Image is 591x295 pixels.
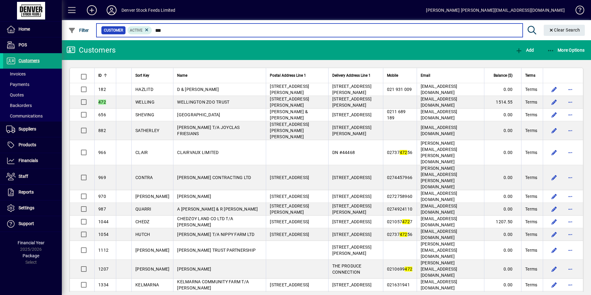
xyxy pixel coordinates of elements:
button: More options [565,97,575,107]
span: Terms [525,112,537,118]
span: ID [98,72,102,79]
span: [STREET_ADDRESS] [332,112,372,117]
span: [STREET_ADDRESS] [270,282,309,287]
span: 1112 [98,248,108,253]
span: Reports [19,190,34,195]
em: 472 [405,267,412,271]
span: [STREET_ADDRESS][PERSON_NAME] [332,125,372,136]
a: Knowledge Base [571,1,583,21]
span: WELLING [135,100,155,105]
span: [STREET_ADDRESS] [332,282,372,287]
span: Delivery Address Line 1 [332,72,371,79]
button: Profile [102,5,121,16]
a: Products [3,137,62,153]
span: [PERSON_NAME][EMAIL_ADDRESS][PERSON_NAME][DOMAIN_NAME] [421,141,457,164]
button: Edit [549,229,559,239]
span: [STREET_ADDRESS] [270,219,309,224]
span: 0274924110 [387,207,413,212]
span: [EMAIL_ADDRESS][DOMAIN_NAME] [421,216,457,227]
span: Backorders [6,103,32,108]
span: [PERSON_NAME] [135,248,169,253]
a: Home [3,22,62,37]
span: Products [19,142,36,147]
span: 0210699 [387,267,413,271]
span: [EMAIL_ADDRESS][DOMAIN_NAME] [421,84,457,95]
span: 987 [98,207,106,212]
span: [GEOGRAPHIC_DATA] [177,112,220,117]
button: Edit [549,147,559,157]
span: CHEDZ [135,219,149,224]
span: 02737 56 [387,232,413,237]
span: D & [PERSON_NAME] [177,87,219,92]
span: Customers [19,58,40,63]
button: More options [565,245,575,255]
a: Backorders [3,100,62,111]
mat-chip: Activation Status: Active [127,26,152,34]
button: More options [565,84,575,94]
span: Terms [525,282,537,288]
span: 969 [98,175,106,180]
span: CHEDZOY LAND CO LTD T/A [PERSON_NAME] [177,216,233,227]
span: [PERSON_NAME] CONTRACTING LTD [177,175,251,180]
span: DN #44468 [332,150,355,155]
span: [PERSON_NAME] [177,267,211,271]
span: Home [19,27,30,32]
div: Balance ($) [488,72,518,79]
button: Edit [549,245,559,255]
span: 021057 7 [387,219,413,224]
span: [PERSON_NAME] T/A NIPPY FARM LTD [177,232,254,237]
span: Terms [525,72,535,79]
div: ID [98,72,112,79]
span: CONTRA [135,175,153,180]
button: Edit [549,264,559,274]
span: 1334 [98,282,108,287]
span: [STREET_ADDRESS][PERSON_NAME] [332,203,372,215]
button: Add [82,5,102,16]
button: Edit [549,204,559,214]
button: Edit [549,110,559,120]
a: Reports [3,185,62,200]
span: 182 [98,87,106,92]
span: 02737 56 [387,150,413,155]
button: Add [514,45,535,56]
span: CLAIRVAUX LIMITED [177,150,219,155]
span: THE PRODUCE CONNECTION [332,263,362,275]
span: [STREET_ADDRESS][PERSON_NAME] [332,245,372,256]
span: [PERSON_NAME] T/A JOYCLAS FRIESIANS [177,125,240,136]
a: POS [3,37,62,53]
span: KELMARNA COMMUNITY FARM T/A [PERSON_NAME] [177,279,249,290]
span: [EMAIL_ADDRESS][DOMAIN_NAME] [421,191,457,202]
span: SHEVING [135,112,154,117]
span: [STREET_ADDRESS][PERSON_NAME] [270,203,309,215]
span: Sort Key [135,72,149,79]
td: 0.00 [484,140,521,165]
button: Clear [544,25,585,36]
span: [STREET_ADDRESS][PERSON_NAME] [332,84,372,95]
span: [PERSON_NAME] [135,267,169,271]
button: Edit [549,126,559,135]
span: 966 [98,150,106,155]
span: [EMAIL_ADDRESS][DOMAIN_NAME] [421,229,457,240]
a: Support [3,216,62,232]
span: Terms [525,266,537,272]
td: 0.00 [484,190,521,203]
button: Edit [549,217,559,227]
span: [PERSON_NAME] TRUST PARTNERSHIP [177,248,256,253]
td: 0.00 [484,121,521,140]
span: [PERSON_NAME] [177,194,211,199]
a: Quotes [3,90,62,100]
span: 1054 [98,232,108,237]
span: Terms [525,219,537,225]
a: Communications [3,111,62,121]
span: Support [19,221,34,226]
div: Mobile [387,72,413,79]
span: 882 [98,128,106,133]
a: Suppliers [3,122,62,137]
em: 472 [400,232,407,237]
div: Customers [66,45,116,55]
span: [PERSON_NAME] & [PERSON_NAME] [270,109,308,120]
span: [STREET_ADDRESS][PERSON_NAME] [270,84,309,95]
span: [PERSON_NAME][EMAIL_ADDRESS][PERSON_NAME][DOMAIN_NAME] [421,166,457,189]
span: Invoices [6,71,26,76]
button: More options [565,147,575,157]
